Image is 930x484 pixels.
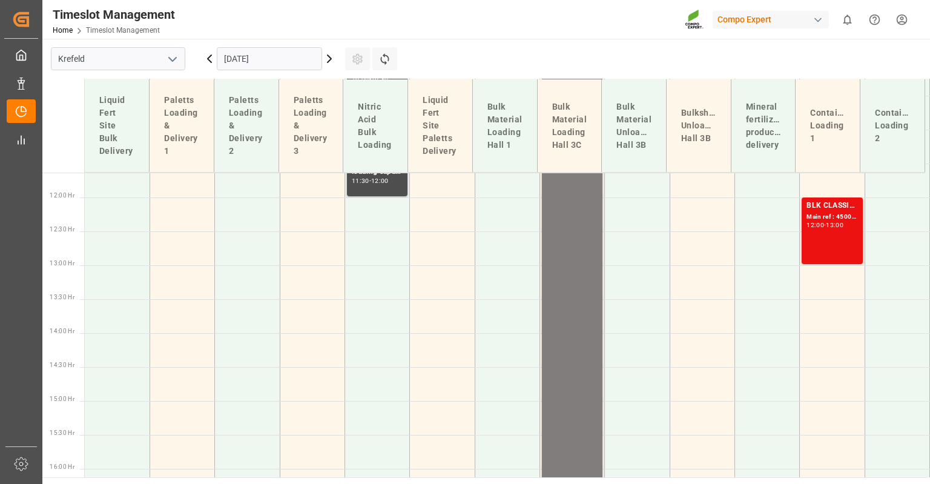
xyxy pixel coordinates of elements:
div: Bulk Material Loading Hall 3C [547,96,592,156]
input: Type to search/select [51,47,185,70]
div: - [369,178,371,184]
div: Paletts Loading & Delivery 2 [224,89,269,162]
div: 12:00 [806,222,824,228]
span: 13:30 Hr [50,294,74,300]
div: Bulk Material Loading Hall 1 [483,96,527,156]
span: 15:00 Hr [50,396,74,402]
button: Help Center [861,6,888,33]
div: Liquid Fert Site Paletts Delivery [418,89,463,162]
a: Home [53,26,73,35]
span: 13:00 Hr [50,260,74,267]
div: 11:30 [352,178,369,184]
div: Container Loading 2 [870,102,915,150]
div: Timeslot Management [53,5,175,24]
button: show 0 new notifications [834,6,861,33]
div: Container Loading 1 [805,102,850,150]
div: 12:00 [371,178,389,184]
div: Nitric Acid Bulk Loading [353,96,398,156]
div: Mineral fertilizer production delivery [741,96,786,156]
button: open menu [163,50,181,68]
button: Compo Expert [713,8,834,31]
div: 13:00 [826,222,843,228]
span: 15:30 Hr [50,429,74,436]
img: Screenshot%202023-09-29%20at%2010.02.21.png_1712312052.png [685,9,704,30]
span: 12:00 Hr [50,192,74,199]
span: 14:30 Hr [50,362,74,368]
div: Compo Expert [713,11,829,28]
div: BLK CLASSIC [DATE] 25kg (x42) INT [806,200,857,212]
span: 12:30 Hr [50,226,74,233]
div: Paletts Loading & Delivery 1 [159,89,204,162]
div: - [824,222,826,228]
div: Bulk Material Unloading Hall 3B [612,96,656,156]
span: 16:00 Hr [50,463,74,470]
div: Bulkship Unloading Hall 3B [676,102,721,150]
span: 14:00 Hr [50,328,74,334]
div: Liquid Fert Site Bulk Delivery [94,89,139,162]
div: Main ref : 4500001059, 2000000817 [806,212,857,222]
input: DD.MM.YYYY [217,47,322,70]
div: Paletts Loading & Delivery 3 [289,89,334,162]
